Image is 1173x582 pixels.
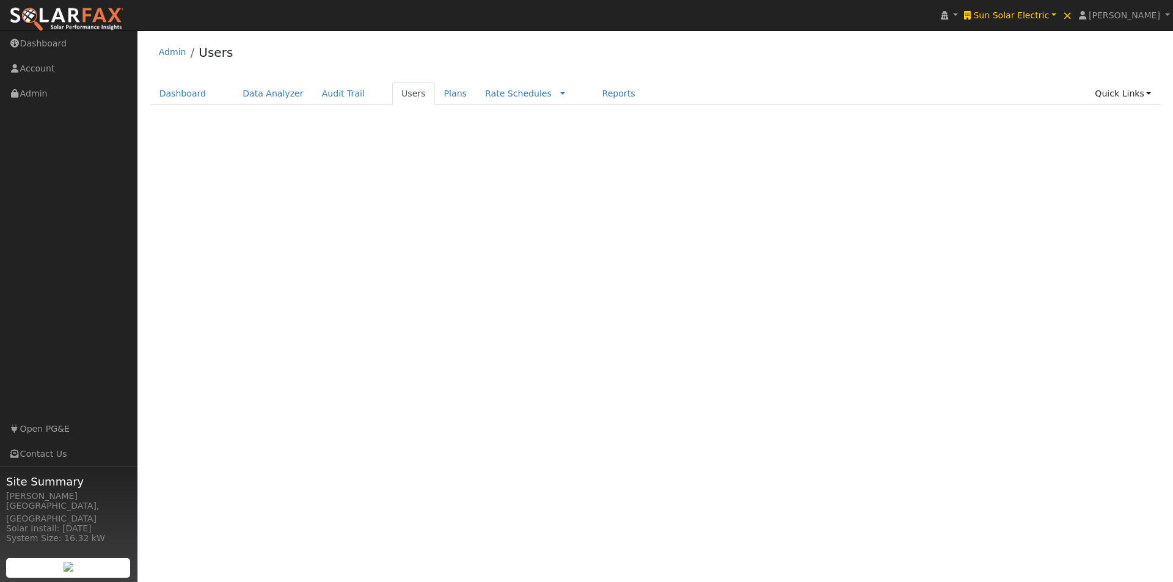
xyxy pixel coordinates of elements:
a: Data Analyzer [233,82,313,105]
a: Rate Schedules [485,89,552,98]
span: Sun Solar Electric [973,10,1049,20]
div: [PERSON_NAME] [6,490,131,503]
a: Reports [593,82,644,105]
div: System Size: 16.32 kW [6,532,131,545]
a: Admin [159,47,186,57]
div: [GEOGRAPHIC_DATA], [GEOGRAPHIC_DATA] [6,500,131,525]
div: Solar Install: [DATE] [6,522,131,535]
a: Plans [435,82,476,105]
a: Quick Links [1086,82,1160,105]
a: Dashboard [150,82,216,105]
img: retrieve [64,562,73,572]
a: Users [199,45,233,60]
span: × [1062,8,1073,23]
a: Users [392,82,435,105]
span: [PERSON_NAME] [1089,10,1160,20]
a: Audit Trail [313,82,374,105]
span: Site Summary [6,473,131,490]
img: SolarFax [9,7,124,32]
